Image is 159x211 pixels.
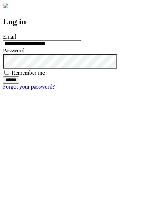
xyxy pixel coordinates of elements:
[3,47,24,53] label: Password
[3,3,8,8] img: logo-4e3dc11c47720685a147b03b5a06dd966a58ff35d612b21f08c02c0306f2b779.png
[3,34,16,40] label: Email
[3,84,55,90] a: Forgot your password?
[3,17,156,27] h2: Log in
[12,70,45,76] label: Remember me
